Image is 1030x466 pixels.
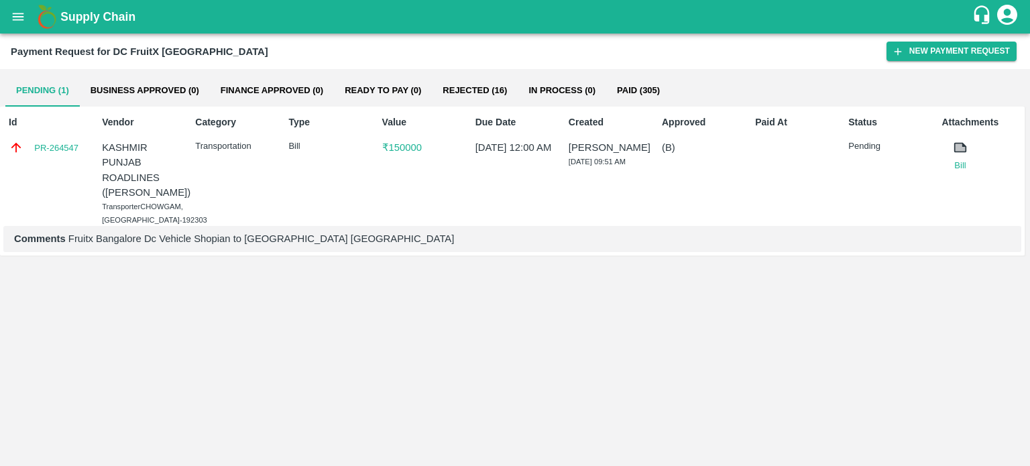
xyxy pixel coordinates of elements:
b: Comments [14,233,66,244]
p: Due Date [475,115,555,129]
button: Finance Approved (0) [210,74,334,107]
p: Value [382,115,461,129]
p: Fruitx Bangalore Dc Vehicle Shopian to [GEOGRAPHIC_DATA] [GEOGRAPHIC_DATA] [14,231,1011,246]
button: Ready To Pay (0) [334,74,432,107]
p: Transportation [195,140,274,153]
span: CHOWGAM, [GEOGRAPHIC_DATA]-192303 [102,202,207,224]
p: Id [9,115,88,129]
a: Supply Chain [60,7,972,26]
b: Payment Request for DC FruitX [GEOGRAPHIC_DATA] [11,46,268,57]
button: In Process (0) [518,74,606,107]
a: PR-264547 [34,141,78,155]
p: Vendor [102,115,181,129]
button: Business Approved (0) [80,74,210,107]
img: logo [34,3,60,30]
p: Category [195,115,274,129]
button: Paid (305) [606,74,671,107]
button: Rejected (16) [432,74,518,107]
span: [DATE] 09:51 AM [569,158,626,166]
p: Type [288,115,367,129]
p: [DATE] 12:00 AM [475,140,555,155]
p: (B) [662,140,741,155]
p: [PERSON_NAME] [569,140,648,155]
p: Status [848,115,927,129]
b: Supply Chain [60,10,135,23]
p: Attachments [941,115,1021,129]
p: Bill [288,140,367,153]
p: Paid At [755,115,834,129]
button: New Payment Request [886,42,1017,61]
p: Pending [848,140,927,153]
p: ₹ 150000 [382,140,461,155]
p: Approved [662,115,741,129]
button: Pending (1) [5,74,80,107]
div: customer-support [972,5,995,29]
div: account of current user [995,3,1019,31]
span: Transporter [102,202,140,211]
button: open drawer [3,1,34,32]
p: Created [569,115,648,129]
a: Bill [941,159,978,172]
p: KASHMIR PUNJAB ROADLINES ([PERSON_NAME]) [102,140,181,200]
